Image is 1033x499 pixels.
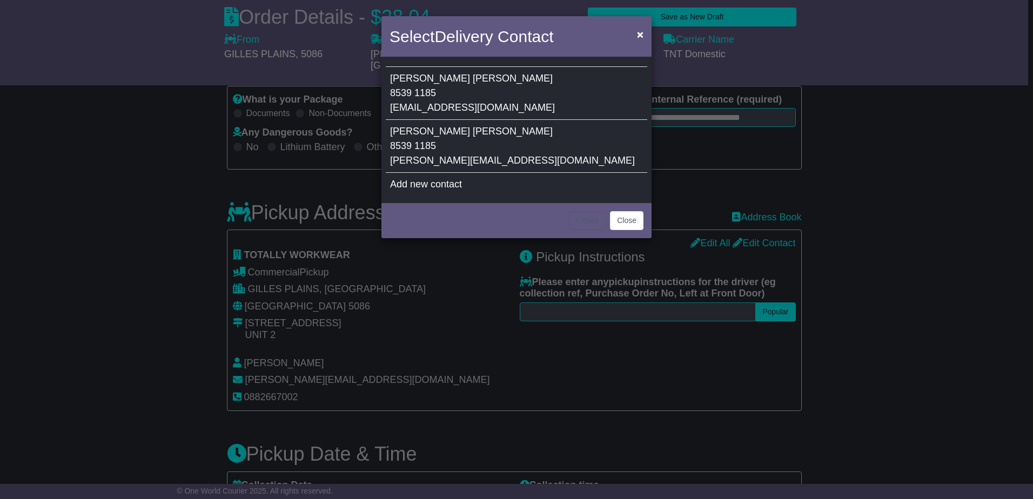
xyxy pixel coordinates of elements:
span: Add new contact [390,179,462,190]
span: Contact [498,28,553,45]
span: [PERSON_NAME] [390,73,470,84]
span: [EMAIL_ADDRESS][DOMAIN_NAME] [390,102,555,113]
span: × [637,28,643,41]
span: 8539 1185 [390,87,436,98]
span: 8539 1185 [390,140,436,151]
button: Close [632,23,649,45]
span: [PERSON_NAME] [473,73,553,84]
button: < Back [569,211,606,230]
span: [PERSON_NAME] [390,126,470,137]
h4: Select [390,24,553,49]
span: Delivery [434,28,493,45]
span: [PERSON_NAME][EMAIL_ADDRESS][DOMAIN_NAME] [390,155,635,166]
button: Close [610,211,643,230]
span: [PERSON_NAME] [473,126,553,137]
